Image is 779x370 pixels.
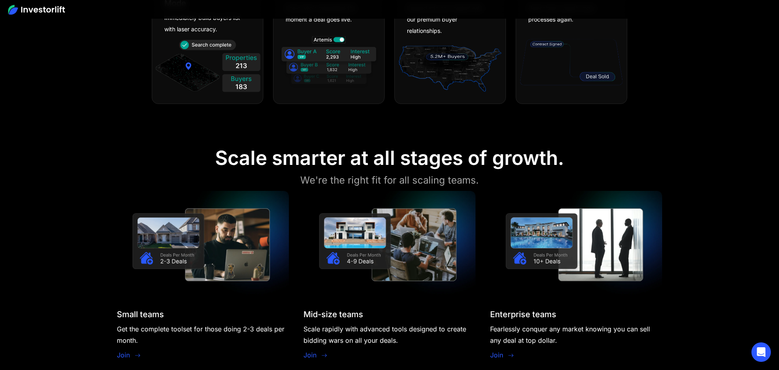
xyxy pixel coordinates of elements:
a: Join [303,350,316,360]
div: Enterprise teams [490,309,556,319]
div: Scale rapidly with advanced tools designed to create bidding wars on all your deals. [303,323,476,346]
div: Fearlessly conquer any market knowing you can sell any deal at top dollar. [490,323,662,346]
div: Get the complete toolset for those doing 2-3 deals per month. [117,323,289,346]
div: We're the right fit for all scaling teams. [300,173,479,188]
div: Expand into any market with our premium buyer relationships. [407,2,487,37]
div: Mid-size teams [303,309,363,319]
a: Join [117,350,130,360]
div: Open Intercom Messenger [751,342,771,362]
a: Join [490,350,503,360]
div: Small teams [117,309,164,319]
div: Scale smarter at all stages of growth. [215,146,564,170]
div: Immediately build buyers list with laser accuracy. [164,12,245,35]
